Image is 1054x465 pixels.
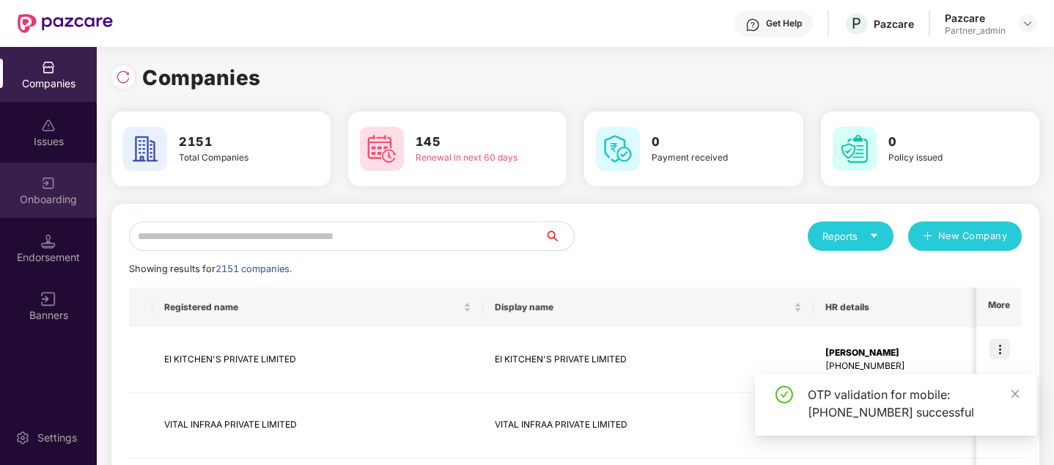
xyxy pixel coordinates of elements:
div: Payment received [652,151,761,165]
td: VITAL INFRAA PRIVATE LIMITED [483,393,814,459]
td: VITAL INFRAA PRIVATE LIMITED [152,393,483,459]
span: Display name [495,301,791,313]
img: svg+xml;base64,PHN2ZyB4bWxucz0iaHR0cDovL3d3dy53My5vcmcvMjAwMC9zdmciIHdpZHRoPSI2MCIgaGVpZ2h0PSI2MC... [833,127,877,171]
div: Pazcare [945,11,1006,25]
td: EI KITCHEN'S PRIVATE LIMITED [152,327,483,393]
span: Registered name [164,301,460,313]
div: Get Help [766,18,802,29]
button: plusNew Company [908,221,1022,251]
div: Settings [33,431,81,445]
span: check-circle [775,386,793,403]
img: svg+xml;base64,PHN2ZyBpZD0iQ29tcGFuaWVzIiB4bWxucz0iaHR0cDovL3d3dy53My5vcmcvMjAwMC9zdmciIHdpZHRoPS... [41,60,56,75]
img: New Pazcare Logo [18,14,113,33]
img: svg+xml;base64,PHN2ZyB4bWxucz0iaHR0cDovL3d3dy53My5vcmcvMjAwMC9zdmciIHdpZHRoPSI2MCIgaGVpZ2h0PSI2MC... [123,127,167,171]
img: svg+xml;base64,PHN2ZyBpZD0iSGVscC0zMngzMiIgeG1sbnM9Imh0dHA6Ly93d3cudzMub3JnLzIwMDAvc3ZnIiB3aWR0aD... [745,18,760,32]
div: Total Companies [179,151,288,165]
div: Renewal in next 60 days [416,151,525,165]
h3: 0 [652,133,761,152]
img: svg+xml;base64,PHN2ZyBpZD0iSXNzdWVzX2Rpc2FibGVkIiB4bWxucz0iaHR0cDovL3d3dy53My5vcmcvMjAwMC9zdmciIH... [41,118,56,133]
button: search [544,221,575,251]
img: svg+xml;base64,PHN2ZyB3aWR0aD0iMjAiIGhlaWdodD0iMjAiIHZpZXdCb3g9IjAgMCAyMCAyMCIgZmlsbD0ibm9uZSIgeG... [41,176,56,191]
h1: Companies [142,62,261,94]
span: New Company [938,229,1008,244]
div: Pazcare [874,17,914,31]
div: Reports [822,229,879,244]
div: Partner_admin [945,25,1006,37]
span: plus [923,231,932,243]
img: svg+xml;base64,PHN2ZyB4bWxucz0iaHR0cDovL3d3dy53My5vcmcvMjAwMC9zdmciIHdpZHRoPSI2MCIgaGVpZ2h0PSI2MC... [596,127,640,171]
img: svg+xml;base64,PHN2ZyB4bWxucz0iaHR0cDovL3d3dy53My5vcmcvMjAwMC9zdmciIHdpZHRoPSI2MCIgaGVpZ2h0PSI2MC... [360,127,404,171]
img: svg+xml;base64,PHN2ZyB3aWR0aD0iMTQuNSIgaGVpZ2h0PSIxNC41IiB2aWV3Qm94PSIwIDAgMTYgMTYiIGZpbGw9Im5vbm... [41,234,56,249]
span: P [852,15,861,32]
h3: 0 [888,133,998,152]
h3: 2151 [179,133,288,152]
span: search [544,230,574,242]
div: [PERSON_NAME] [825,346,976,360]
span: Showing results for [129,263,292,274]
span: 2151 companies. [215,263,292,274]
th: Registered name [152,288,483,327]
img: svg+xml;base64,PHN2ZyBpZD0iUmVsb2FkLTMyeDMyIiB4bWxucz0iaHR0cDovL3d3dy53My5vcmcvMjAwMC9zdmciIHdpZH... [116,70,130,84]
span: caret-down [869,231,879,241]
h3: 145 [416,133,525,152]
th: Display name [483,288,814,327]
span: close [1010,389,1020,399]
img: svg+xml;base64,PHN2ZyBpZD0iRHJvcGRvd24tMzJ4MzIiIHhtbG5zPSJodHRwOi8vd3d3LnczLm9yZy8yMDAwL3N2ZyIgd2... [1022,18,1033,29]
th: More [976,288,1022,327]
img: svg+xml;base64,PHN2ZyB3aWR0aD0iMTYiIGhlaWdodD0iMTYiIHZpZXdCb3g9IjAgMCAxNiAxNiIgZmlsbD0ibm9uZSIgeG... [41,292,56,307]
th: HR details [814,288,987,327]
div: OTP validation for mobile: [PHONE_NUMBER] successful [808,386,1019,421]
div: [PHONE_NUMBER] [825,359,976,373]
img: icon [989,339,1010,359]
img: svg+xml;base64,PHN2ZyBpZD0iU2V0dGluZy0yMHgyMCIgeG1sbnM9Imh0dHA6Ly93d3cudzMub3JnLzIwMDAvc3ZnIiB3aW... [15,431,30,445]
td: EI KITCHEN'S PRIVATE LIMITED [483,327,814,393]
div: Policy issued [888,151,998,165]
